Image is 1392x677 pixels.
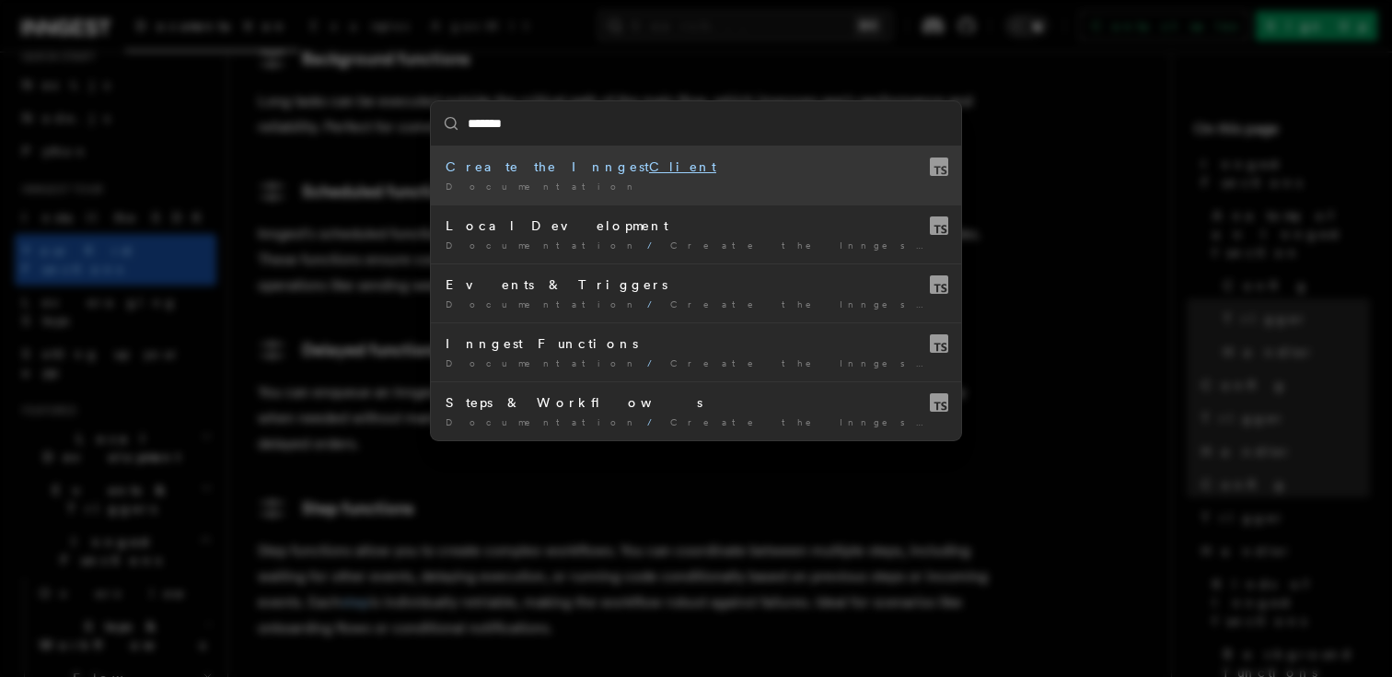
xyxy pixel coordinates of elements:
mark: Client [649,159,716,174]
div: Local Development [446,216,946,235]
span: Create the Inngest [670,357,1020,368]
div: Inngest Functions [446,334,946,353]
span: / [647,298,663,309]
span: Documentation [446,298,640,309]
div: Steps & Workflows [446,393,946,412]
span: Create the Inngest [670,416,1020,427]
span: Create the Inngest [670,239,1020,251]
span: / [647,239,663,251]
span: Documentation [446,416,640,427]
span: Documentation [446,239,640,251]
span: Documentation [446,357,640,368]
div: Events & Triggers [446,275,946,294]
span: Create the Inngest [670,298,1020,309]
div: Create the Inngest [446,158,946,176]
span: / [647,357,663,368]
span: / [647,416,663,427]
span: Documentation [446,181,640,192]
